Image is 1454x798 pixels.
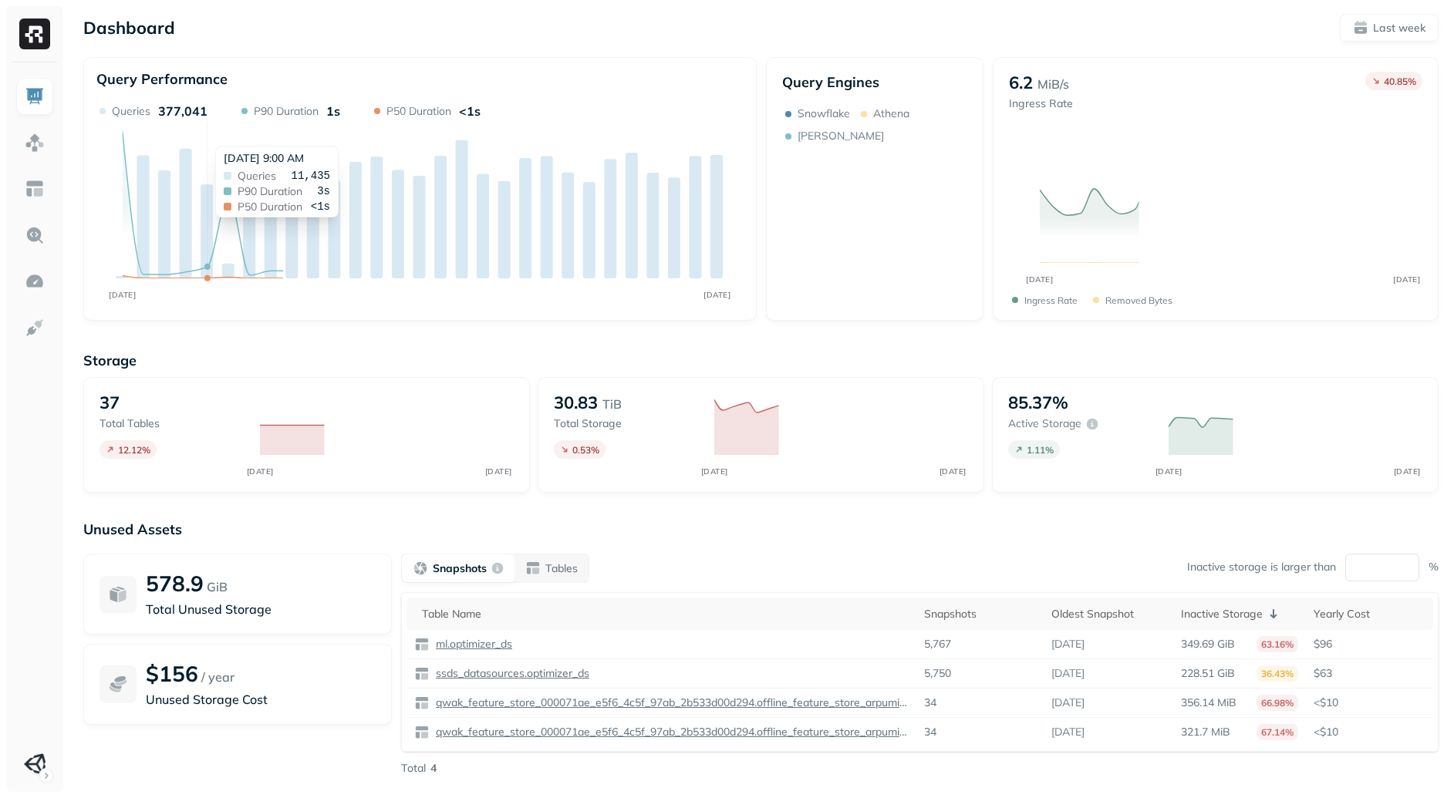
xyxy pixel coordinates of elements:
[25,271,45,291] img: Optimization
[430,725,909,739] a: qwak_feature_store_000071ae_e5f6_4c5f_97ab_2b533d00d294.offline_feature_store_arpumizer_game_user...
[433,695,909,710] p: qwak_feature_store_000071ae_e5f6_4c5f_97ab_2b533d00d294.offline_feature_store_arpumizer_user_leve...
[112,104,150,119] p: Queries
[1257,665,1298,682] p: 36.43%
[19,19,50,49] img: Ryft
[146,690,376,709] p: Unused Storage Cost
[924,695,936,710] p: 34
[798,129,884,143] p: [PERSON_NAME]
[414,666,430,682] img: table
[433,561,487,576] p: Snapshots
[83,17,175,39] p: Dashboard
[254,104,319,119] p: P90 Duration
[873,106,909,121] p: Athena
[459,103,481,119] p: <1s
[1105,295,1172,306] p: Removed bytes
[1051,666,1085,681] p: [DATE]
[798,106,850,121] p: Snowflake
[1051,725,1085,739] p: [DATE]
[25,318,45,338] img: Integrations
[1155,466,1182,476] tspan: [DATE]
[100,416,245,431] p: Total tables
[1009,72,1033,93] p: 6.2
[924,637,951,652] p: 5,767
[1008,416,1081,431] p: Active storage
[430,761,437,776] p: 4
[109,290,136,299] tspan: [DATE]
[430,637,512,652] a: ml.optimizer_ds
[1429,560,1439,574] p: %
[83,352,1439,369] p: Storage
[24,753,46,775] img: Unity
[572,444,599,456] p: 0.53 %
[317,186,330,197] span: 3s
[224,151,330,166] div: [DATE] 9:00 AM
[433,637,512,652] p: ml.optimizer_ds
[422,604,909,623] div: Table Name
[924,666,951,681] p: 5,750
[1008,392,1068,413] p: 85.37%
[1394,274,1421,284] tspan: [DATE]
[1181,666,1235,681] p: 228.51 GiB
[433,666,589,681] p: ssds_datasources.optimizer_ds
[1373,21,1425,35] p: Last week
[782,73,968,91] p: Query Engines
[554,416,699,431] p: Total storage
[386,104,451,119] p: P50 Duration
[83,520,1439,538] p: Unused Assets
[1257,636,1298,652] p: 63.16%
[326,103,340,119] p: 1s
[238,201,302,212] span: P50 Duration
[292,170,330,181] span: 11,435
[146,660,198,687] p: $156
[1181,695,1236,710] p: 356.14 MiB
[1314,666,1425,681] p: $63
[1314,637,1425,652] p: $96
[1181,725,1230,739] p: 321.7 MiB
[1009,96,1073,111] p: Ingress Rate
[25,225,45,245] img: Query Explorer
[1314,725,1425,739] p: <$10
[1027,274,1054,284] tspan: [DATE]
[118,444,150,456] p: 12.12 %
[1257,695,1298,711] p: 66.98%
[1051,637,1085,652] p: [DATE]
[1384,76,1416,87] p: 40.85 %
[924,604,1036,623] div: Snapshots
[602,395,622,413] p: TiB
[1051,604,1166,623] div: Oldest Snapshot
[311,201,330,212] span: <1s
[414,637,430,652] img: table
[158,103,207,119] p: 377,041
[703,290,730,299] tspan: [DATE]
[1181,607,1263,621] p: Inactive Storage
[146,570,204,597] p: 578.9
[1314,695,1425,710] p: <$10
[1187,560,1336,574] p: Inactive storage is larger than
[238,186,302,197] span: P90 Duration
[484,466,511,476] tspan: [DATE]
[25,86,45,106] img: Dashboard
[924,725,936,739] p: 34
[238,170,276,181] span: Queries
[25,133,45,153] img: Assets
[1314,604,1425,623] div: Yearly Cost
[25,179,45,199] img: Asset Explorer
[554,392,598,413] p: 30.83
[433,725,909,739] p: qwak_feature_store_000071ae_e5f6_4c5f_97ab_2b533d00d294.offline_feature_store_arpumizer_game_user...
[207,577,228,596] p: GiB
[939,466,966,476] tspan: [DATE]
[1181,637,1235,652] p: 349.69 GiB
[430,666,589,681] a: ssds_datasources.optimizer_ds
[1051,695,1085,710] p: [DATE]
[246,466,273,476] tspan: [DATE]
[201,668,234,686] p: / year
[1027,444,1054,456] p: 1.11 %
[414,695,430,711] img: table
[1393,466,1420,476] tspan: [DATE]
[100,392,120,413] p: 37
[1257,724,1298,740] p: 67.14%
[430,695,909,710] a: qwak_feature_store_000071ae_e5f6_4c5f_97ab_2b533d00d294.offline_feature_store_arpumizer_user_leve...
[1037,75,1069,93] p: MiB/s
[1340,14,1439,42] button: Last week
[401,761,426,776] p: Total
